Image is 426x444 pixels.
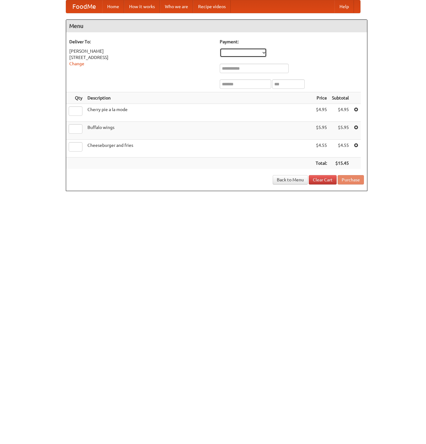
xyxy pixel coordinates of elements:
[66,0,102,13] a: FoodMe
[69,61,84,66] a: Change
[313,122,329,140] td: $5.95
[338,175,364,185] button: Purchase
[329,158,351,169] th: $15.45
[69,48,213,54] div: [PERSON_NAME]
[69,39,213,45] h5: Deliver To:
[329,104,351,122] td: $4.95
[329,122,351,140] td: $5.95
[102,0,124,13] a: Home
[329,92,351,104] th: Subtotal
[313,104,329,122] td: $4.95
[85,140,313,158] td: Cheeseburger and fries
[334,0,354,13] a: Help
[160,0,193,13] a: Who we are
[329,140,351,158] td: $4.55
[193,0,231,13] a: Recipe videos
[66,92,85,104] th: Qty
[69,54,213,61] div: [STREET_ADDRESS]
[124,0,160,13] a: How it works
[66,20,367,32] h4: Menu
[85,104,313,122] td: Cherry pie a la mode
[313,92,329,104] th: Price
[85,92,313,104] th: Description
[220,39,364,45] h5: Payment:
[85,122,313,140] td: Buffalo wings
[309,175,337,185] a: Clear Cart
[273,175,308,185] a: Back to Menu
[313,140,329,158] td: $4.55
[313,158,329,169] th: Total:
